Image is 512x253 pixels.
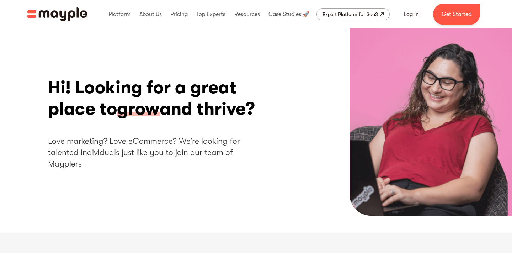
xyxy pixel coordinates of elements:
div: Top Experts [194,3,227,26]
a: Log In [395,6,427,23]
span: grow [117,98,160,120]
a: Get Started [433,4,480,25]
h2: Love marketing? Love eCommerce? We’re looking for talented individuals just like you to join our ... [48,136,258,170]
img: Hi! Looking for a great place to grow and thrive? [350,28,512,216]
div: Platform [107,3,132,26]
div: Pricing [169,3,190,26]
div: Expert Platform for SaaS [322,10,378,19]
a: Expert Platform for SaaS [316,8,390,20]
h1: Hi! Looking for a great place to and thrive? [48,77,258,120]
img: Mayple logo [27,7,87,21]
div: About Us [138,3,164,26]
a: home [27,7,87,21]
div: Resources [233,3,262,26]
